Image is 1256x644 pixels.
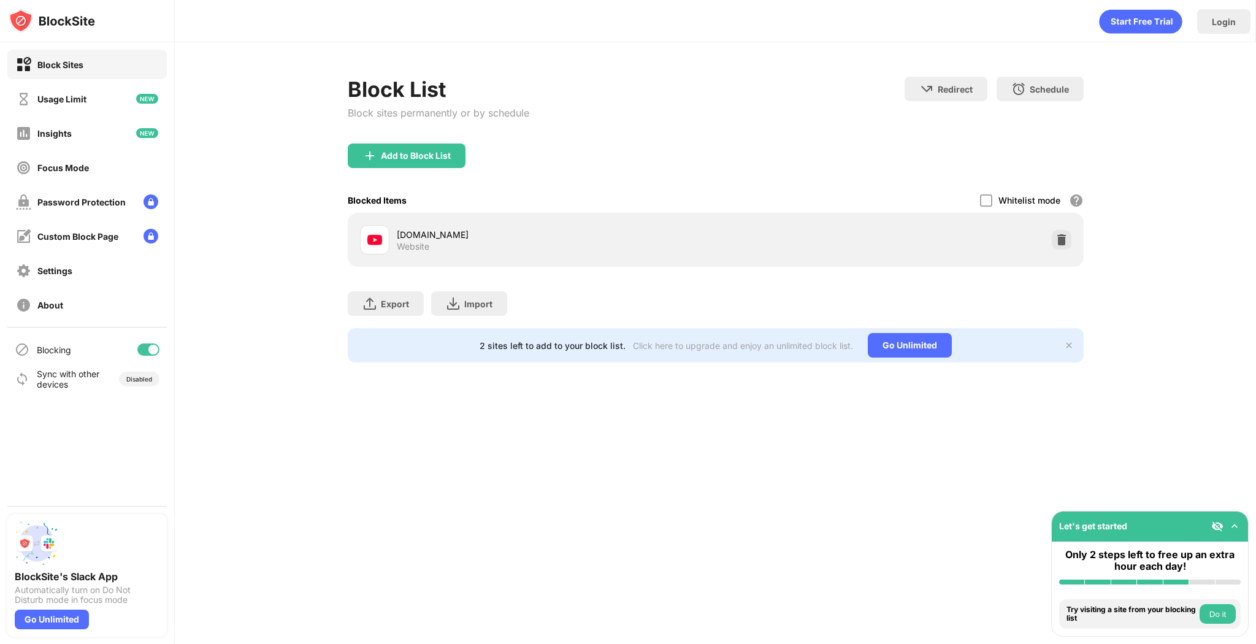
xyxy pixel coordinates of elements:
[15,585,159,605] div: Automatically turn on Do Not Disturb mode in focus mode
[37,94,86,104] div: Usage Limit
[1059,549,1241,572] div: Only 2 steps left to free up an extra hour each day!
[397,241,429,252] div: Website
[15,570,159,583] div: BlockSite's Slack App
[381,151,451,161] div: Add to Block List
[16,194,31,210] img: password-protection-off.svg
[397,228,716,241] div: [DOMAIN_NAME]
[998,195,1060,205] div: Whitelist mode
[1200,604,1236,624] button: Do it
[348,77,529,102] div: Block List
[367,232,382,247] img: favicons
[1099,9,1182,34] div: animation
[1212,17,1236,27] div: Login
[15,610,89,629] div: Go Unlimited
[464,299,492,309] div: Import
[15,342,29,357] img: blocking-icon.svg
[348,195,407,205] div: Blocked Items
[480,340,626,351] div: 2 sites left to add to your block list.
[16,229,31,244] img: customize-block-page-off.svg
[381,299,409,309] div: Export
[1064,340,1074,350] img: x-button.svg
[37,59,83,70] div: Block Sites
[37,266,72,276] div: Settings
[1066,605,1197,623] div: Try visiting a site from your blocking list
[126,375,152,383] div: Disabled
[16,263,31,278] img: settings-off.svg
[16,160,31,175] img: focus-off.svg
[37,345,71,355] div: Blocking
[16,126,31,141] img: insights-off.svg
[37,163,89,173] div: Focus Mode
[37,197,126,207] div: Password Protection
[15,521,59,565] img: push-slack.svg
[37,231,118,242] div: Custom Block Page
[348,107,529,119] div: Block sites permanently or by schedule
[868,333,952,358] div: Go Unlimited
[144,194,158,209] img: lock-menu.svg
[15,372,29,386] img: sync-icon.svg
[16,297,31,313] img: about-off.svg
[1059,521,1127,531] div: Let's get started
[16,91,31,107] img: time-usage-off.svg
[633,340,853,351] div: Click here to upgrade and enjoy an unlimited block list.
[144,229,158,243] img: lock-menu.svg
[37,300,63,310] div: About
[9,9,95,33] img: logo-blocksite.svg
[37,369,100,389] div: Sync with other devices
[1211,520,1223,532] img: eye-not-visible.svg
[37,128,72,139] div: Insights
[1228,520,1241,532] img: omni-setup-toggle.svg
[136,94,158,104] img: new-icon.svg
[136,128,158,138] img: new-icon.svg
[938,84,973,94] div: Redirect
[16,57,31,72] img: block-on.svg
[1030,84,1069,94] div: Schedule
